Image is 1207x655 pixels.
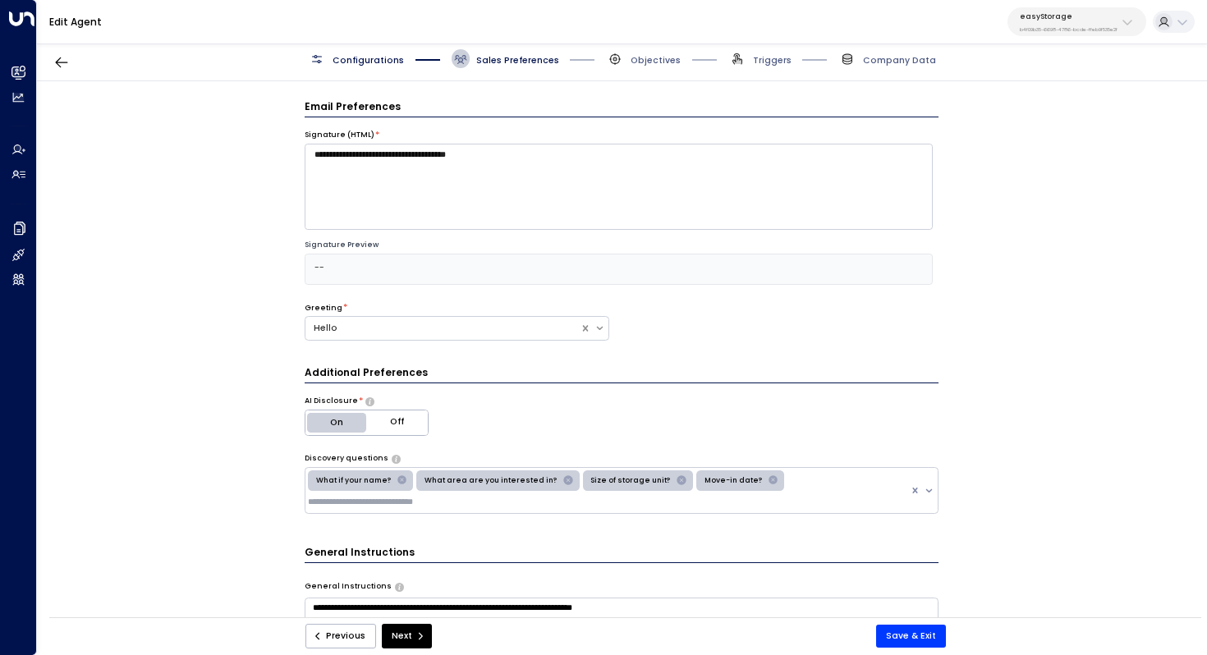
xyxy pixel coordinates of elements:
[393,473,411,488] div: Remove What if your name?
[672,473,691,488] div: Remove Size of storage unit?
[1020,26,1118,33] p: b4f09b35-6698-4786-bcde-ffeb9f535e2f
[305,240,933,251] div: Signature Preview
[305,130,374,141] label: Signature (HTML)
[631,54,681,66] span: Objectives
[305,410,367,435] button: On
[305,396,358,407] label: AI Disclosure
[333,54,404,66] span: Configurations
[311,473,393,488] div: What if your name?
[314,261,324,273] span: --
[1020,11,1118,21] p: easyStorage
[863,54,936,66] span: Company Data
[305,303,342,314] label: Greeting
[753,54,792,66] span: Triggers
[305,365,939,383] h3: Additional Preferences
[585,473,672,488] div: Size of storage unit?
[305,624,376,648] button: Previous
[395,583,404,591] button: Provide any specific instructions you want the agent to follow when responding to leads. This app...
[366,410,428,435] button: Off
[314,322,572,335] div: Hello
[305,410,429,436] div: Platform
[305,453,388,465] label: Discovery questions
[49,15,102,29] a: Edit Agent
[365,397,374,405] button: Choose whether the agent should proactively disclose its AI nature in communications or only reve...
[876,625,946,648] button: Save & Exit
[559,473,577,488] div: Remove What area are you interested in?
[305,99,939,117] h3: Email Preferences
[305,581,392,593] label: General Instructions
[392,455,401,463] button: Select the types of questions the agent should use to engage leads in initial emails. These help ...
[1007,7,1146,36] button: easyStorageb4f09b35-6698-4786-bcde-ffeb9f535e2f
[382,624,432,648] button: Next
[700,473,764,488] div: Move-in date?
[476,54,559,66] span: Sales Preferences
[764,473,782,488] div: Remove Move-in date?
[420,473,559,488] div: What area are you interested in?
[305,545,939,563] h3: General Instructions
